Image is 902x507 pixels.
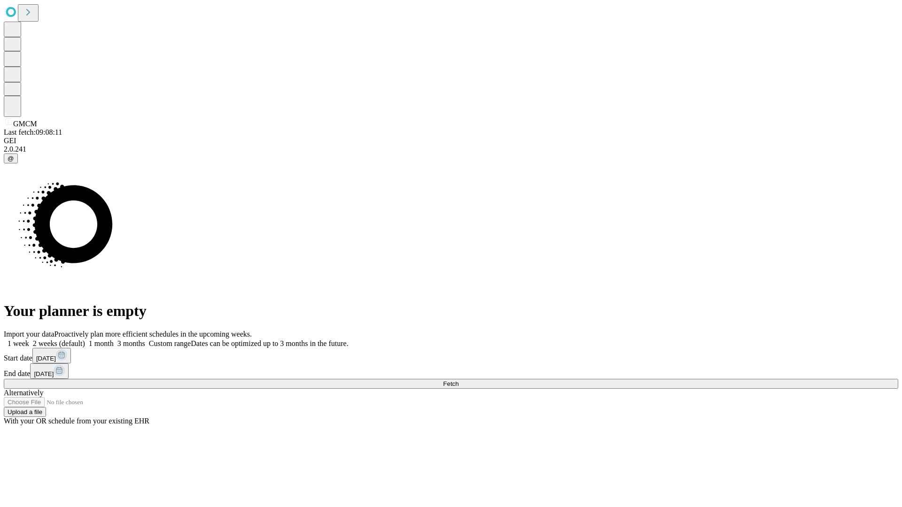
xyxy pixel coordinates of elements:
[36,355,56,362] span: [DATE]
[443,380,459,387] span: Fetch
[13,120,37,128] span: GMCM
[4,302,898,320] h1: Your planner is empty
[89,339,114,347] span: 1 month
[4,154,18,163] button: @
[8,155,14,162] span: @
[4,363,898,379] div: End date
[4,330,54,338] span: Import your data
[32,348,71,363] button: [DATE]
[4,145,898,154] div: 2.0.241
[4,379,898,389] button: Fetch
[4,128,62,136] span: Last fetch: 09:08:11
[117,339,145,347] span: 3 months
[149,339,191,347] span: Custom range
[191,339,348,347] span: Dates can be optimized up to 3 months in the future.
[4,407,46,417] button: Upload a file
[33,339,85,347] span: 2 weeks (default)
[4,137,898,145] div: GEI
[8,339,29,347] span: 1 week
[4,389,43,397] span: Alternatively
[54,330,252,338] span: Proactively plan more efficient schedules in the upcoming weeks.
[4,417,149,425] span: With your OR schedule from your existing EHR
[4,348,898,363] div: Start date
[30,363,69,379] button: [DATE]
[34,370,54,377] span: [DATE]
